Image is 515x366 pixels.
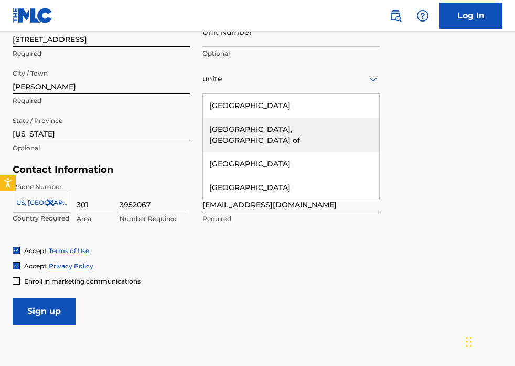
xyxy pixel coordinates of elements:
div: [GEOGRAPHIC_DATA], [GEOGRAPHIC_DATA] of [203,118,379,152]
p: Country Required [13,214,70,223]
img: help [416,9,429,22]
div: [GEOGRAPHIC_DATA] [203,94,379,118]
img: checkbox [13,247,19,254]
img: search [389,9,402,22]
span: Accept [24,247,47,255]
span: Accept [24,262,47,270]
p: Required [202,214,380,224]
p: Number Required [120,214,188,224]
input: Sign up [13,298,76,325]
img: checkbox [13,263,19,269]
a: Privacy Policy [49,262,93,270]
div: Help [412,5,433,26]
p: Optional [202,49,380,58]
iframe: Chat Widget [463,316,515,366]
div: Drag [466,326,472,358]
p: Optional [13,143,190,153]
h5: Contact Information [13,164,380,176]
a: Public Search [385,5,406,26]
img: MLC Logo [13,8,53,23]
div: [GEOGRAPHIC_DATA] [203,152,379,176]
a: Log In [439,3,502,29]
span: Enroll in marketing communications [24,277,141,285]
p: Required [13,96,190,106]
div: [GEOGRAPHIC_DATA] [203,176,379,200]
p: Required [13,49,190,58]
p: Area [77,214,113,224]
a: Terms of Use [49,247,89,255]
